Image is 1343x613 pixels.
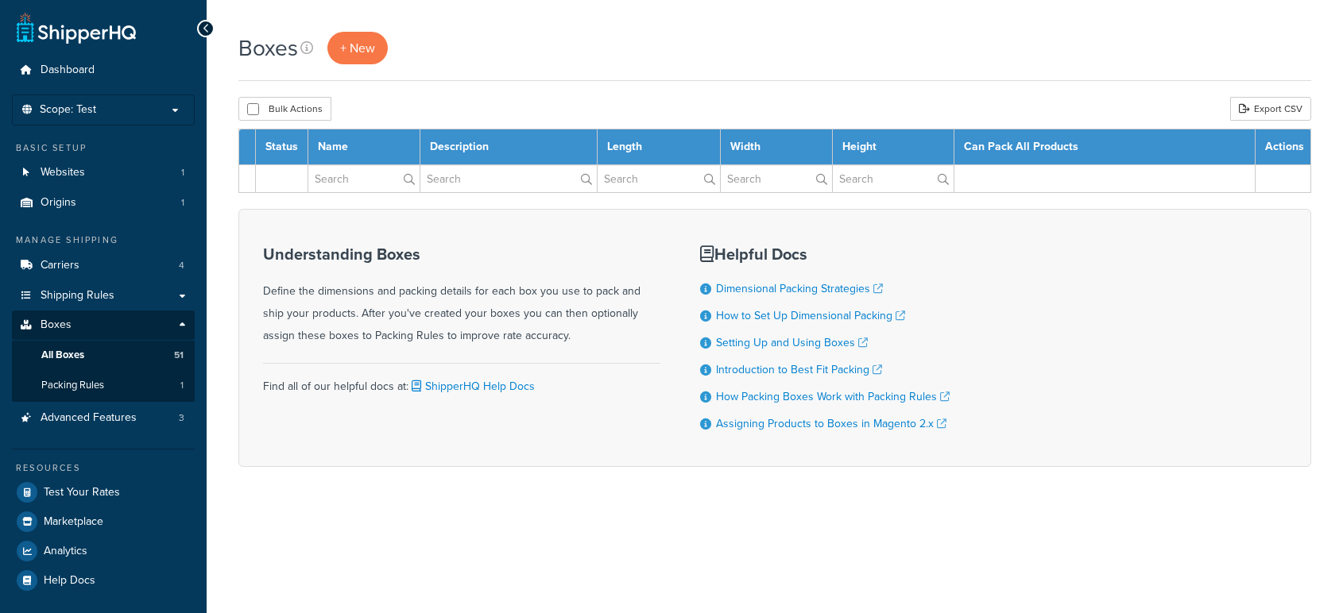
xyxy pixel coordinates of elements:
input: Search [833,165,954,192]
a: ShipperHQ Help Docs [408,378,535,395]
span: 1 [181,196,184,210]
span: Packing Rules [41,379,104,392]
th: Height [832,129,954,165]
a: Help Docs [12,566,195,595]
th: Width [720,129,832,165]
li: Origins [12,188,195,218]
th: Name [308,129,420,165]
a: Shipping Rules [12,281,195,310]
span: 4 [179,259,184,272]
span: 51 [174,349,184,362]
a: Boxes [12,310,195,340]
div: Basic Setup [12,141,195,155]
input: Search [420,165,596,192]
a: ShipperHQ Home [17,12,136,44]
a: Dashboard [12,56,195,85]
li: Boxes [12,310,195,401]
span: Advanced Features [41,411,137,425]
h1: Boxes [238,33,298,64]
a: How Packing Boxes Work with Packing Rules [716,388,950,405]
span: Dashboard [41,64,95,77]
div: Define the dimensions and packing details for each box you use to pack and ship your products. Af... [263,245,660,347]
div: Manage Shipping [12,233,195,247]
a: Test Your Rates [12,478,195,507]
a: Introduction to Best Fit Packing [716,361,882,378]
li: All Boxes [12,341,195,370]
span: Carriers [41,259,79,272]
a: Advanced Features 3 [12,403,195,433]
div: Resources [12,461,195,475]
span: 1 [180,379,184,392]
span: 3 [179,411,184,425]
li: Websites [12,158,195,187]
span: Boxes [41,318,72,332]
span: Help Docs [44,574,95,588]
th: Status [256,129,308,165]
a: Marketplace [12,507,195,536]
span: Origins [41,196,76,210]
th: Length [597,129,720,165]
span: Shipping Rules [41,289,114,303]
span: Analytics [44,545,87,558]
a: Assigning Products to Boxes in Magento 2.x [716,415,946,432]
h3: Helpful Docs [700,245,950,263]
a: How to Set Up Dimensional Packing [716,307,905,324]
button: Bulk Actions [238,97,331,121]
th: Description [420,129,597,165]
a: Websites 1 [12,158,195,187]
a: Dimensional Packing Strategies [716,280,883,297]
input: Search [308,165,420,192]
span: Test Your Rates [44,486,120,499]
span: All Boxes [41,349,84,362]
li: Advanced Features [12,403,195,433]
span: + New [340,39,375,57]
a: Export CSV [1230,97,1311,121]
h3: Understanding Boxes [263,245,660,263]
span: 1 [181,166,184,179]
span: Websites [41,166,85,179]
div: Find all of our helpful docs at: [263,363,660,398]
a: + New [327,32,388,64]
li: Packing Rules [12,371,195,400]
span: Scope: Test [40,103,96,117]
a: All Boxes 51 [12,341,195,370]
a: Analytics [12,537,195,565]
th: Can Pack All Products [954,129,1255,165]
li: Carriers [12,251,195,280]
th: Actions [1256,129,1311,165]
a: Setting Up and Using Boxes [716,334,868,351]
input: Search [598,165,720,192]
span: Marketplace [44,515,103,529]
a: Packing Rules 1 [12,371,195,400]
a: Carriers 4 [12,251,195,280]
input: Search [721,165,832,192]
a: Origins 1 [12,188,195,218]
